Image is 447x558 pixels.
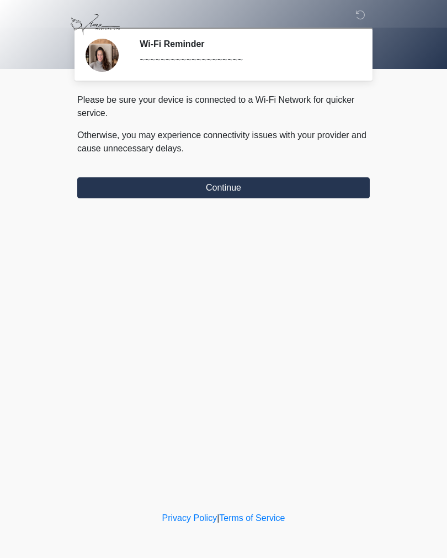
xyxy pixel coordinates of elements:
[217,513,219,523] a: |
[66,8,124,41] img: Viona Medical Spa Logo
[219,513,285,523] a: Terms of Service
[162,513,217,523] a: Privacy Policy
[86,39,119,72] img: Agent Avatar
[77,177,370,198] button: Continue
[140,54,353,67] div: ~~~~~~~~~~~~~~~~~~~~
[182,144,184,153] span: .
[77,93,370,120] p: Please be sure your device is connected to a Wi-Fi Network for quicker service.
[77,129,370,155] p: Otherwise, you may experience connectivity issues with your provider and cause unnecessary delays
